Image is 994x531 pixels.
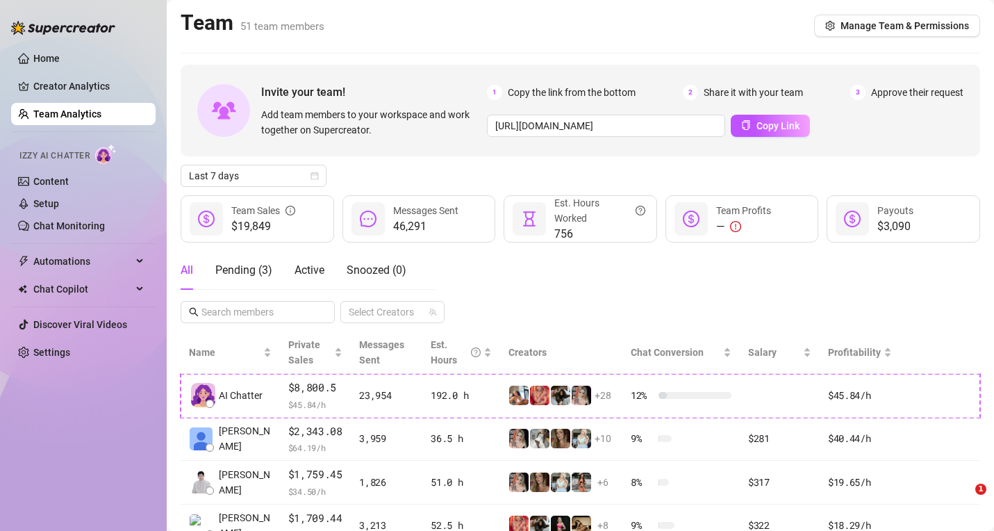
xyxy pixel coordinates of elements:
[828,347,881,358] span: Profitability
[844,211,861,227] span: dollar-circle
[828,388,892,403] div: $45.84 /h
[487,85,502,100] span: 1
[828,431,892,446] div: $40.44 /h
[636,195,645,226] span: question-circle
[530,429,549,448] img: Sukihana (@sukigoodcoochie)
[33,198,59,209] a: Setup
[554,195,645,226] div: Est. Hours Worked
[33,220,105,231] a: Chat Monitoring
[509,473,529,492] img: Miss (@misscozypeach)
[288,339,320,366] span: Private Sales
[189,307,199,317] span: search
[825,21,835,31] span: setting
[554,226,645,243] span: 756
[190,471,213,493] img: Paul Andrei Cas…
[509,429,529,448] img: Miss (@misscozypeach)
[288,510,343,527] span: $1,709.44
[189,345,260,360] span: Name
[18,256,29,267] span: thunderbolt
[393,205,458,216] span: Messages Sent
[231,218,295,235] span: $19,849
[288,484,343,498] span: $ 34.50 /h
[219,423,272,454] span: [PERSON_NAME]
[190,427,213,450] img: Oscar Castillo
[748,347,777,358] span: Salary
[572,473,591,492] img: LittleLandorVIP (@littlelandorvip)
[191,383,215,407] img: izzy-ai-chatter-avatar-DDCN_rTZ.svg
[285,203,295,218] span: info-circle
[716,205,771,216] span: Team Profits
[219,388,263,403] span: AI Chatter
[748,475,811,490] div: $317
[261,107,481,138] span: Add team members to your workspace and work together on Supercreator.
[360,211,376,227] span: message
[393,218,458,235] span: 46,291
[631,388,653,403] span: 12 %
[597,475,608,490] span: + 6
[471,337,481,368] span: question-circle
[840,20,969,31] span: Manage Team & Permissions
[33,250,132,272] span: Automations
[508,85,636,100] span: Copy the link from the bottom
[828,475,892,490] div: $19.65 /h
[595,388,611,403] span: + 28
[748,431,811,446] div: $281
[219,467,272,498] span: [PERSON_NAME]
[716,218,771,235] div: —
[551,429,570,448] img: Cody (@heyitscodee)
[310,172,319,180] span: calendar
[730,221,741,232] span: exclamation-circle
[11,21,115,35] img: logo-BBDzfeDw.svg
[198,211,215,227] span: dollar-circle
[530,386,549,405] img: Stephanie (@stephaniethestripper)
[756,120,800,131] span: Copy Link
[19,149,90,163] span: Izzy AI Chatter
[240,20,324,33] span: 51 team members
[431,475,492,490] div: 51.0 h
[850,85,865,100] span: 3
[509,386,529,405] img: ildgaf (@ildgaff)
[33,108,101,120] a: Team Analytics
[631,475,653,490] span: 8 %
[359,388,414,403] div: 23,954
[359,431,414,446] div: 3,959
[731,115,810,137] button: Copy Link
[521,211,538,227] span: hourglass
[429,308,437,316] span: team
[975,484,986,495] span: 1
[181,332,280,374] th: Name
[500,332,622,374] th: Creators
[572,429,591,448] img: Lizzysmooth (@lizzzzzzysmoothlight)
[33,319,127,330] a: Discover Viral Videos
[33,278,132,300] span: Chat Copilot
[18,284,27,294] img: Chat Copilot
[877,205,913,216] span: Payouts
[288,423,343,440] span: $2,343.08
[704,85,803,100] span: Share it with your team
[288,466,343,483] span: $1,759.45
[631,431,653,446] span: 9 %
[551,386,570,405] img: Rose (@rose_d_kush)
[683,211,699,227] span: dollar-circle
[288,441,343,455] span: $ 64.19 /h
[288,398,343,411] span: $ 45.84 /h
[231,203,295,218] div: Team Sales
[201,304,315,320] input: Search members
[347,263,406,277] span: Snoozed ( 0 )
[33,347,70,358] a: Settings
[181,262,193,279] div: All
[551,473,570,492] img: Lizzysmooth (@lizzzzzzysmoothlight)
[871,85,963,100] span: Approve their request
[814,15,980,37] button: Manage Team & Permissions
[359,339,404,366] span: Messages Sent
[431,337,481,368] div: Est. Hours
[215,262,272,279] div: Pending ( 3 )
[877,218,913,235] span: $3,090
[261,83,487,101] span: Invite your team!
[33,75,144,97] a: Creator Analytics
[530,473,549,492] img: Cody (@heyitscodee)
[947,484,980,517] iframe: Intercom live chat
[359,475,414,490] div: 1,826
[33,53,60,64] a: Home
[631,347,704,358] span: Chat Conversion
